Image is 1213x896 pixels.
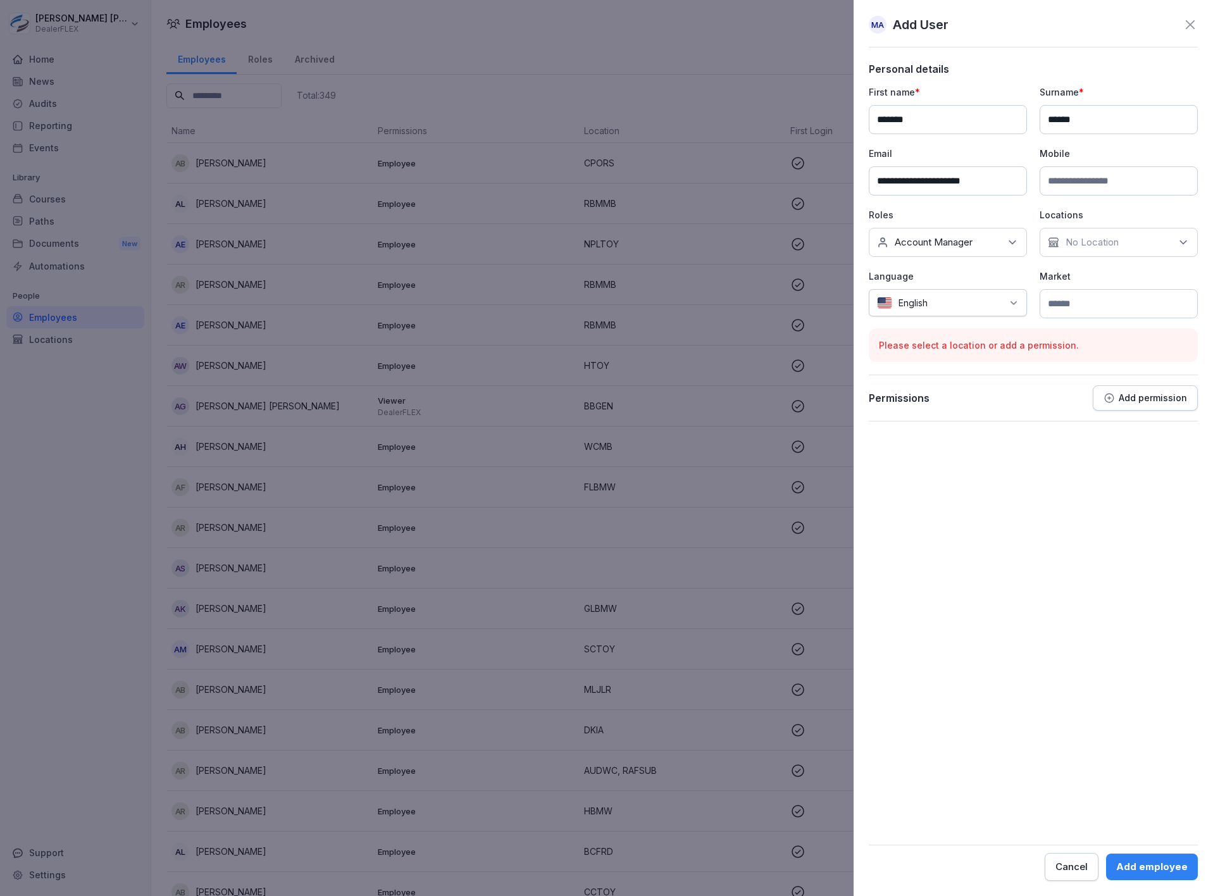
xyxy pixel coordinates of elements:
[869,63,1198,75] p: Personal details
[1066,236,1119,249] p: No Location
[1040,208,1198,221] p: Locations
[869,16,886,34] div: MA
[893,15,949,34] p: Add User
[1040,85,1198,99] p: Surname
[869,208,1027,221] p: Roles
[869,147,1027,160] p: Email
[1116,860,1188,874] div: Add employee
[879,339,1188,352] p: Please select a location or add a permission.
[1055,860,1088,874] div: Cancel
[1045,853,1098,881] button: Cancel
[1040,270,1198,283] p: Market
[869,289,1027,316] div: English
[869,392,930,404] p: Permissions
[877,297,892,309] img: us.svg
[1106,854,1198,880] button: Add employee
[869,85,1027,99] p: First name
[869,270,1027,283] p: Language
[1119,393,1187,403] p: Add permission
[1040,147,1198,160] p: Mobile
[1093,385,1198,411] button: Add permission
[895,236,973,249] p: Account Manager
